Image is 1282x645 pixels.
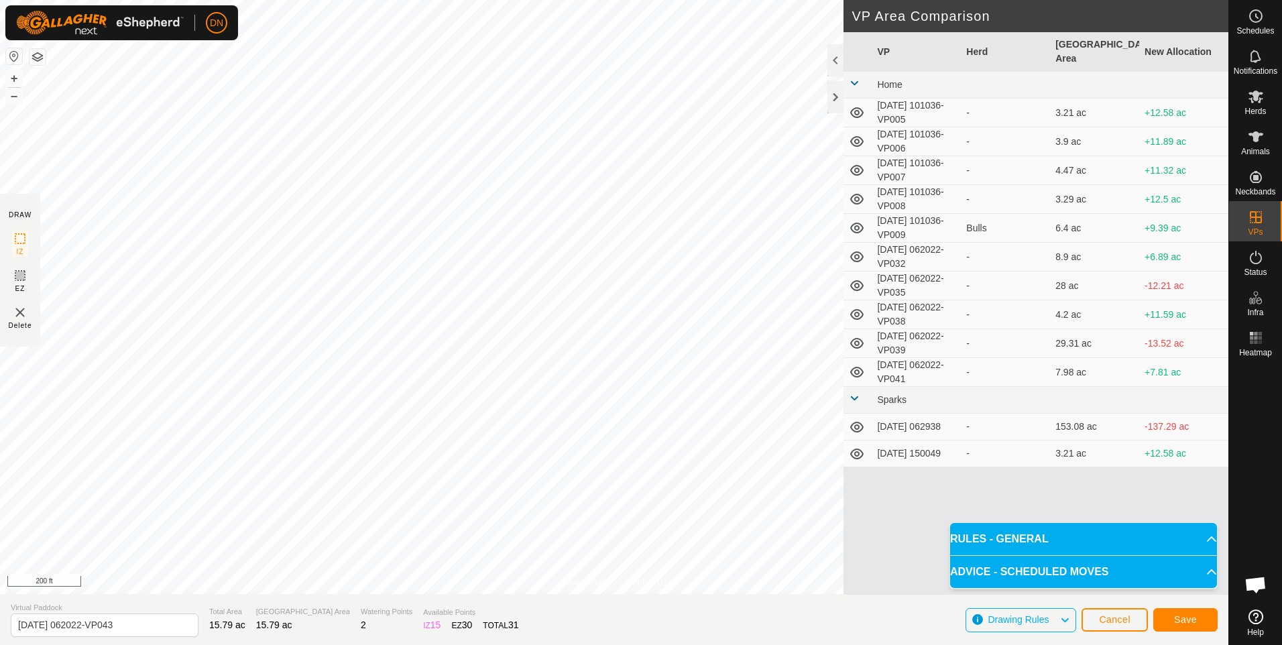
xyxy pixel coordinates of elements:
td: [DATE] 062022-VP039 [872,329,961,358]
td: [DATE] 062022-VP032 [872,243,961,272]
span: Herds [1244,107,1266,115]
th: New Allocation [1139,32,1228,72]
div: - [966,106,1045,120]
td: 6.4 ac [1050,214,1139,243]
button: Map Layers [30,49,46,65]
button: Cancel [1082,608,1148,632]
span: Cancel [1099,614,1130,625]
td: [DATE] 150049 [872,441,961,467]
td: [DATE] 062022-VP038 [872,300,961,329]
td: +12.58 ac [1139,99,1228,127]
td: 153.08 ac [1050,414,1139,441]
button: + [6,70,22,86]
td: -12.21 ac [1139,272,1228,300]
span: VPs [1248,228,1263,236]
td: +11.89 ac [1139,127,1228,156]
span: 15.79 ac [256,620,292,630]
td: [DATE] 101036-VP005 [872,99,961,127]
img: Gallagher Logo [16,11,184,35]
span: 30 [462,620,473,630]
td: 3.29 ac [1050,185,1139,214]
td: +11.59 ac [1139,300,1228,329]
td: 28 ac [1050,272,1139,300]
span: 2 [361,620,366,630]
div: - [966,447,1045,461]
span: Total Area [209,606,245,618]
td: 7.98 ac [1050,358,1139,387]
span: RULES - GENERAL [950,531,1049,547]
td: 29.31 ac [1050,329,1139,358]
span: Status [1244,268,1267,276]
h2: VP Area Comparison [852,8,1228,24]
td: 3.21 ac [1050,441,1139,467]
div: IZ [423,618,441,632]
span: 15.79 ac [209,620,245,630]
div: TOTAL [483,618,518,632]
span: Available Points [423,607,518,618]
a: Help [1229,604,1282,642]
td: +6.89 ac [1139,243,1228,272]
a: Contact Us [628,577,667,589]
span: Watering Points [361,606,412,618]
span: DN [210,16,223,30]
td: [DATE] 062938 [872,414,961,441]
span: ADVICE - SCHEDULED MOVES [950,564,1108,580]
span: Heatmap [1239,349,1272,357]
span: Delete [9,320,32,331]
p-accordion-header: ADVICE - SCHEDULED MOVES [950,556,1217,588]
div: - [966,337,1045,351]
div: DRAW [9,210,32,220]
span: Virtual Paddock [11,602,198,613]
span: Animals [1241,148,1270,156]
td: 8.9 ac [1050,243,1139,272]
div: Open chat [1236,565,1276,605]
span: 31 [508,620,519,630]
td: -137.29 ac [1139,414,1228,441]
button: Reset Map [6,48,22,64]
th: Herd [961,32,1050,72]
div: Bulls [966,221,1045,235]
td: +7.81 ac [1139,358,1228,387]
div: - [966,308,1045,322]
span: IZ [17,247,24,257]
td: -13.52 ac [1139,329,1228,358]
span: Notifications [1234,67,1277,75]
td: +9.39 ac [1139,214,1228,243]
div: - [966,135,1045,149]
a: Privacy Policy [561,577,611,589]
td: +12.58 ac [1139,441,1228,467]
th: [GEOGRAPHIC_DATA] Area [1050,32,1139,72]
span: Schedules [1236,27,1274,35]
td: +11.32 ac [1139,156,1228,185]
div: EZ [451,618,472,632]
td: +12.5 ac [1139,185,1228,214]
div: - [966,192,1045,207]
span: 15 [430,620,441,630]
p-accordion-header: RULES - GENERAL [950,523,1217,555]
div: - [966,164,1045,178]
span: Neckbands [1235,188,1275,196]
td: [DATE] 101036-VP007 [872,156,961,185]
td: [DATE] 062022-VP041 [872,358,961,387]
button: – [6,88,22,104]
th: VP [872,32,961,72]
td: [DATE] 101036-VP006 [872,127,961,156]
span: [GEOGRAPHIC_DATA] Area [256,606,350,618]
td: 3.9 ac [1050,127,1139,156]
td: 3.21 ac [1050,99,1139,127]
span: Infra [1247,308,1263,316]
span: Sparks [877,394,907,405]
td: 4.2 ac [1050,300,1139,329]
div: - [966,420,1045,434]
td: [DATE] 101036-VP008 [872,185,961,214]
span: Home [877,79,902,90]
div: - [966,279,1045,293]
td: [DATE] 101036-VP009 [872,214,961,243]
td: [DATE] 062022-VP035 [872,272,961,300]
div: - [966,365,1045,379]
span: EZ [15,284,25,294]
span: Drawing Rules [988,614,1049,625]
button: Save [1153,608,1218,632]
span: Help [1247,628,1264,636]
td: 4.47 ac [1050,156,1139,185]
